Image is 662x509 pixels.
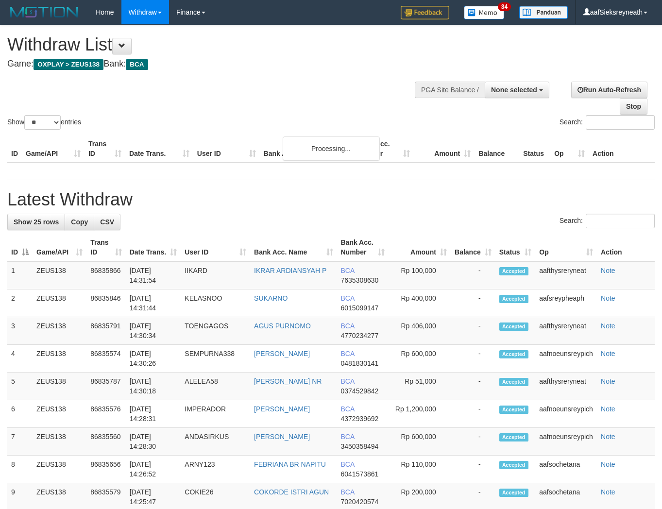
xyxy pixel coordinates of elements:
span: Accepted [499,350,528,358]
a: AGUS PURNOMO [254,322,311,330]
span: Accepted [499,433,528,441]
span: OXPLAY > ZEUS138 [34,59,103,70]
a: Note [601,405,615,413]
th: Bank Acc. Number [353,135,414,163]
span: Accepted [499,378,528,386]
td: 1 [7,261,33,289]
th: Amount [414,135,475,163]
td: Rp 51,000 [389,373,451,400]
span: Copy 0481830141 to clipboard [341,359,379,367]
span: BCA [341,267,355,274]
img: MOTION_logo.png [7,5,81,19]
span: Copy 4770234277 to clipboard [341,332,379,339]
a: Run Auto-Refresh [571,82,647,98]
a: Show 25 rows [7,214,65,230]
span: Accepted [499,406,528,414]
span: 34 [498,2,511,11]
a: Note [601,433,615,441]
a: IKRAR ARDIANSYAH P [254,267,326,274]
th: Game/API: activate to sort column ascending [33,234,86,261]
td: ZEUS138 [33,317,86,345]
th: Date Trans. [125,135,193,163]
a: [PERSON_NAME] NR [254,377,322,385]
td: [DATE] 14:30:18 [126,373,181,400]
td: [DATE] 14:31:44 [126,289,181,317]
td: ZEUS138 [33,428,86,456]
span: Accepted [499,295,528,303]
td: - [451,317,495,345]
span: BCA [341,350,355,357]
td: Rp 406,000 [389,317,451,345]
a: CSV [94,214,120,230]
span: Copy 6041573861 to clipboard [341,470,379,478]
td: 86835574 [86,345,125,373]
td: Rp 600,000 [389,345,451,373]
td: 86835787 [86,373,125,400]
a: Note [601,488,615,496]
a: [PERSON_NAME] [254,433,310,441]
td: 5 [7,373,33,400]
td: ZEUS138 [33,261,86,289]
th: Action [597,234,655,261]
th: Trans ID: activate to sort column ascending [86,234,125,261]
input: Search: [586,214,655,228]
td: 6 [7,400,33,428]
td: ZEUS138 [33,345,86,373]
td: - [451,456,495,483]
span: Copy 7020420574 to clipboard [341,498,379,506]
img: panduan.png [519,6,568,19]
th: Status [519,135,550,163]
a: Note [601,377,615,385]
td: 86835560 [86,428,125,456]
label: Show entries [7,115,81,130]
label: Search: [560,214,655,228]
td: ZEUS138 [33,400,86,428]
span: Copy 4372939692 to clipboard [341,415,379,423]
span: Accepted [499,461,528,469]
h1: Withdraw List [7,35,432,54]
span: BCA [341,460,355,468]
td: 3 [7,317,33,345]
span: BCA [341,294,355,302]
h4: Game: Bank: [7,59,432,69]
td: aafsreypheaph [535,289,597,317]
td: aafnoeunsreypich [535,400,597,428]
div: Processing... [283,136,380,161]
td: ZEUS138 [33,373,86,400]
td: ZEUS138 [33,289,86,317]
td: - [451,428,495,456]
a: Note [601,460,615,468]
a: SUKARNO [254,294,288,302]
span: Accepted [499,267,528,275]
td: ZEUS138 [33,456,86,483]
th: Op: activate to sort column ascending [535,234,597,261]
div: PGA Site Balance / [415,82,485,98]
span: Copy 0374529842 to clipboard [341,387,379,395]
td: Rp 1,200,000 [389,400,451,428]
span: Accepted [499,489,528,497]
td: aafnoeunsreypich [535,345,597,373]
a: Note [601,267,615,274]
td: aafthysreryneat [535,261,597,289]
th: ID: activate to sort column descending [7,234,33,261]
td: KELASNOO [181,289,250,317]
span: BCA [126,59,148,70]
th: Bank Acc. Name: activate to sort column ascending [250,234,337,261]
span: Show 25 rows [14,218,59,226]
td: 86835791 [86,317,125,345]
a: COKORDE ISTRI AGUN [254,488,329,496]
th: Game/API [22,135,85,163]
td: ANDASIRKUS [181,428,250,456]
td: aafsochetana [535,456,597,483]
td: 2 [7,289,33,317]
th: ID [7,135,22,163]
th: User ID: activate to sort column ascending [181,234,250,261]
span: BCA [341,488,355,496]
a: Note [601,322,615,330]
td: 4 [7,345,33,373]
td: 7 [7,428,33,456]
td: aafthysreryneat [535,373,597,400]
td: Rp 400,000 [389,289,451,317]
td: Rp 100,000 [389,261,451,289]
label: Search: [560,115,655,130]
